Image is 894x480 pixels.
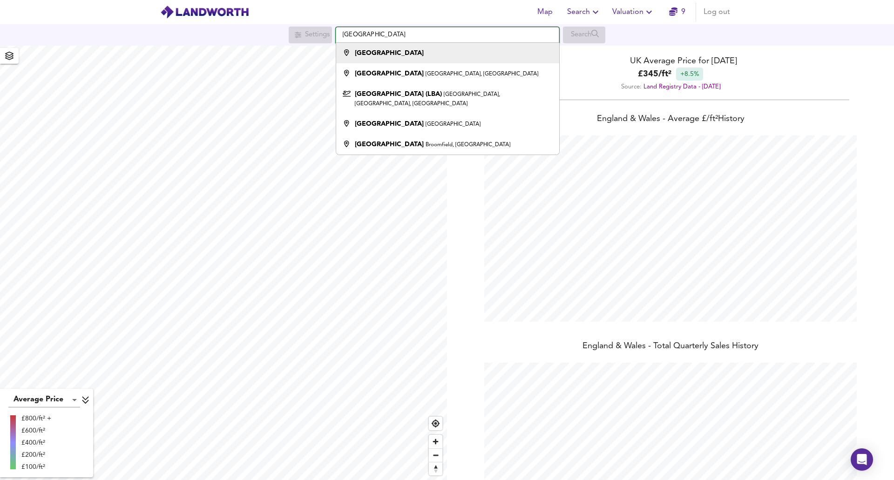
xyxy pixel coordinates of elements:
strong: [GEOGRAPHIC_DATA] (LBA) [355,91,442,97]
div: UK Average Price for [DATE] [447,55,894,68]
img: logo [160,5,249,19]
strong: [GEOGRAPHIC_DATA] [355,70,424,77]
small: [GEOGRAPHIC_DATA], [GEOGRAPHIC_DATA] [426,71,538,77]
span: Map [534,6,556,19]
div: Average Price [8,392,80,407]
button: Search [563,3,605,21]
button: Reset bearing to north [429,462,442,475]
button: Valuation [609,3,658,21]
div: Search for a location first or explore the map [563,27,605,43]
div: Open Intercom Messenger [851,448,873,471]
strong: [GEOGRAPHIC_DATA] [355,141,424,148]
div: +8.5% [676,68,703,81]
div: England & Wales - Average £/ ft² History [447,113,894,126]
small: [GEOGRAPHIC_DATA] [426,122,481,127]
b: £ 345 / ft² [638,68,671,81]
div: Source: [447,81,894,93]
div: £400/ft² [21,438,51,447]
span: Search [567,6,601,19]
button: 9 [662,3,692,21]
div: England & Wales - Total Quarterly Sales History [447,340,894,353]
strong: [GEOGRAPHIC_DATA] [355,121,424,127]
div: £200/ft² [21,450,51,460]
input: Enter a location... [336,27,559,43]
button: Log out [700,3,734,21]
button: Find my location [429,417,442,430]
a: 9 [669,6,685,19]
a: Land Registry Data - [DATE] [643,84,720,90]
div: £800/ft² + [21,414,51,423]
button: Zoom in [429,435,442,448]
small: Broomfield, [GEOGRAPHIC_DATA] [426,142,510,148]
span: Zoom out [429,449,442,462]
button: Map [530,3,560,21]
span: Valuation [612,6,655,19]
div: Search for a location first or explore the map [289,27,332,43]
button: Zoom out [429,448,442,462]
span: Log out [704,6,730,19]
div: £100/ft² [21,462,51,472]
div: £600/ft² [21,426,51,435]
strong: [GEOGRAPHIC_DATA] [355,50,424,56]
